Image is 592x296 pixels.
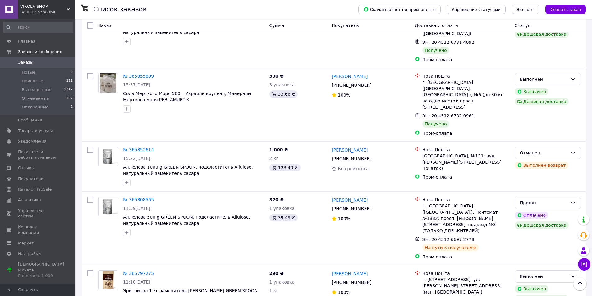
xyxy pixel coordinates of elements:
div: г. [GEOGRAPHIC_DATA] ([GEOGRAPHIC_DATA], [GEOGRAPHIC_DATA].), №6 (до 30 кг на одно место): просп.... [422,79,510,110]
span: Доставка и оплата [415,23,458,28]
img: Фото товару [99,197,118,216]
span: Покупатель [332,23,359,28]
div: [PHONE_NUMBER] [330,154,373,163]
div: Выплачен [515,88,548,95]
a: № 365797275 [123,271,154,276]
span: 100% [338,290,350,295]
span: Управление статусами [452,7,501,12]
a: Фото товару [98,73,118,93]
span: 2 кг [269,156,278,161]
span: Маркет [18,240,34,246]
span: 100% [338,216,350,221]
div: Дешевая доставка [515,221,569,229]
span: Заказ [98,23,111,28]
div: Оплачено [515,212,548,219]
div: Дешевая доставка [515,98,569,105]
div: [PHONE_NUMBER] [330,204,373,213]
span: 11:10[DATE] [123,280,150,285]
span: 1 упаковка [269,206,295,211]
span: Покупатели [18,176,44,182]
div: [PHONE_NUMBER] [330,278,373,287]
a: [PERSON_NAME] [332,197,368,203]
span: Заказы и сообщения [18,49,62,55]
a: [PERSON_NAME] [332,73,368,80]
span: Принятые [22,78,43,84]
a: Соль Мертвого Моря 500 г Израиль крупная, Минералы Мертвого моря PERLAMURT® [123,91,251,102]
span: 1 000 ₴ [269,147,288,152]
a: Аллюлоза 1000 g GREEN SPOON, подсластитель Allulose, натуральный заменитель сахара [123,165,253,176]
div: Нова Пошта [422,147,510,153]
div: Пром-оплата [422,130,510,136]
div: 33.66 ₴ [269,90,298,98]
img: Фото товару [100,73,116,93]
span: Показатели работы компании [18,149,57,160]
h1: Список заказов [93,6,147,13]
span: 15:37[DATE] [123,82,150,87]
div: Нова Пошта [422,197,510,203]
a: Создать заказ [539,7,586,11]
span: Отзывы [18,165,34,171]
div: Пром-оплата [422,174,510,180]
div: Нова Пошта [422,73,510,79]
span: 1 упаковка [269,280,295,285]
span: [DEMOGRAPHIC_DATA] и счета [18,262,64,279]
span: 222 [66,78,73,84]
span: ЭН: 20 4512 6731 4092 [422,40,475,45]
span: 290 ₴ [269,271,284,276]
span: VIROLA SHOP [20,4,67,9]
img: Фото товару [99,148,118,165]
span: 3 упаковка [269,82,295,87]
a: [PERSON_NAME] [332,271,368,277]
a: Фото товару [98,147,118,166]
span: Статус [515,23,530,28]
span: 320 ₴ [269,197,284,202]
div: 39.49 ₴ [269,214,298,221]
span: Главная [18,39,35,44]
button: Управление статусами [447,5,506,14]
span: Создать заказ [550,7,581,12]
span: Аллюлоза 500 g GREEN SPOON, подсластитель Allulose, натуральный заменитель сахара [123,215,250,226]
div: Получено [422,47,449,54]
span: ЭН: 20 4512 6732 0961 [422,113,475,118]
div: [PHONE_NUMBER] [330,81,373,89]
span: Экспорт [517,7,534,12]
img: Фото товару [99,271,118,290]
div: 123.40 ₴ [269,164,301,171]
div: Выполнен [520,76,568,83]
span: 1 кг [269,288,278,293]
span: Каталог ProSale [18,187,52,192]
span: Сообщения [18,117,42,123]
a: Фото товару [98,197,118,216]
div: г. [GEOGRAPHIC_DATA] ([GEOGRAPHIC_DATA].), Почтомат №1882: просп. [PERSON_NAME][STREET_ADDRESS], ... [422,203,510,234]
div: Prom микс 1 000 [18,273,64,279]
a: № 365855809 [123,74,154,79]
span: Выполненные [22,87,52,93]
button: Экспорт [512,5,539,14]
span: 107 [66,96,73,101]
span: Новые [22,70,35,75]
div: г. [STREET_ADDRESS]: ул. [PERSON_NAME][STREET_ADDRESS] (маг. [GEOGRAPHIC_DATA]) [422,276,510,295]
div: Пром-оплата [422,254,510,260]
span: Заказы [18,60,33,65]
a: № 365852614 [123,147,154,152]
span: ЭН: 20 4512 6697 2778 [422,237,475,242]
span: 1317 [64,87,73,93]
span: 2 [71,104,73,110]
div: Получено [422,120,449,128]
div: Выполнен [520,273,568,280]
div: Пром-оплата [422,57,510,63]
a: № 365808565 [123,197,154,202]
span: 0 [71,70,73,75]
div: Принят [520,199,568,206]
a: Фото товару [98,270,118,290]
span: Товары и услуги [18,128,53,134]
div: [GEOGRAPHIC_DATA], №131: вул. [PERSON_NAME][STREET_ADDRESS] Початок) [422,153,510,171]
input: Поиск [3,22,73,33]
span: 300 ₴ [269,74,284,79]
div: Нова Пошта [422,270,510,276]
span: 15:22[DATE] [123,156,150,161]
span: 11:59[DATE] [123,206,150,211]
div: Дешевая доставка [515,30,569,38]
div: Отменен [520,149,568,156]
